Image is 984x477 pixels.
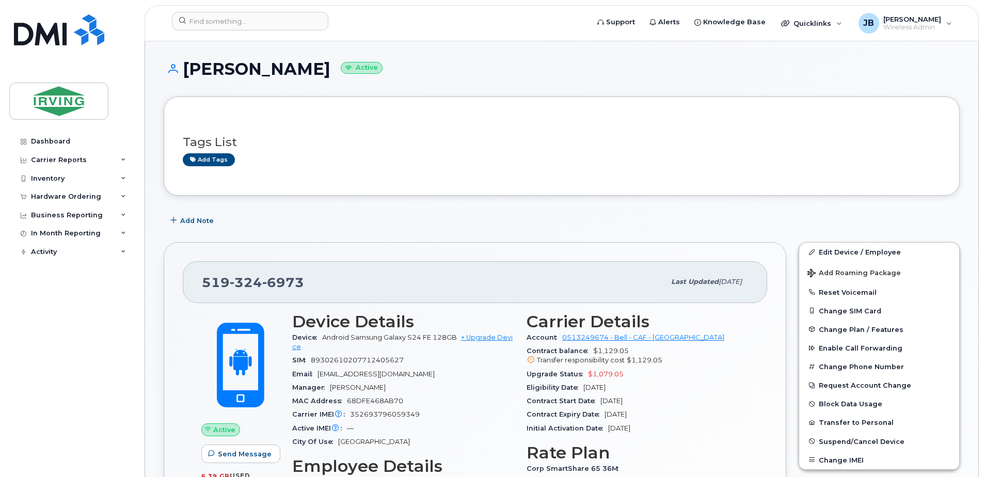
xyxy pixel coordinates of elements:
[527,370,588,378] span: Upgrade Status
[799,413,959,432] button: Transfer to Personal
[819,325,903,333] span: Change Plan / Features
[671,278,719,285] span: Last updated
[799,394,959,413] button: Block Data Usage
[292,312,514,331] h3: Device Details
[202,275,304,290] span: 519
[605,410,627,418] span: [DATE]
[213,425,235,435] span: Active
[608,424,630,432] span: [DATE]
[627,356,662,364] span: $1,129.05
[799,432,959,451] button: Suspend/Cancel Device
[527,384,583,391] span: Eligibility Date
[311,356,404,364] span: 89302610207712405627
[527,397,600,405] span: Contract Start Date
[347,424,354,432] span: —
[527,465,624,472] span: Corp SmartShare 65 36M
[819,344,902,352] span: Enable Call Forwarding
[201,444,280,463] button: Send Message
[218,449,272,459] span: Send Message
[292,410,350,418] span: Carrier IMEI
[183,136,941,149] h3: Tags List
[164,211,223,230] button: Add Note
[292,438,338,446] span: City Of Use
[562,333,724,341] a: 0513249674 - Bell - CAF - [GEOGRAPHIC_DATA]
[292,384,330,391] span: Manager
[799,301,959,320] button: Change SIM Card
[527,347,593,355] span: Contract balance
[799,283,959,301] button: Reset Voicemail
[164,60,960,78] h1: [PERSON_NAME]
[799,451,959,469] button: Change IMEI
[230,275,262,290] span: 324
[527,424,608,432] span: Initial Activation Date
[292,370,318,378] span: Email
[527,333,562,341] span: Account
[799,243,959,261] a: Edit Device / Employee
[719,278,742,285] span: [DATE]
[183,153,235,166] a: Add tags
[180,216,214,226] span: Add Note
[819,437,904,445] span: Suspend/Cancel Device
[807,269,901,279] span: Add Roaming Package
[799,376,959,394] button: Request Account Change
[537,356,625,364] span: Transfer responsibility cost
[292,397,347,405] span: MAC Address
[799,262,959,283] button: Add Roaming Package
[347,397,403,405] span: 68DFE468AB70
[292,424,347,432] span: Active IMEI
[600,397,623,405] span: [DATE]
[527,443,749,462] h3: Rate Plan
[318,370,435,378] span: [EMAIL_ADDRESS][DOMAIN_NAME]
[338,438,410,446] span: [GEOGRAPHIC_DATA]
[322,333,457,341] span: Android Samsung Galaxy S24 FE 128GB
[350,410,420,418] span: 352693796059349
[799,320,959,339] button: Change Plan / Features
[341,62,383,74] small: Active
[527,410,605,418] span: Contract Expiry Date
[799,339,959,357] button: Enable Call Forwarding
[583,384,606,391] span: [DATE]
[588,370,624,378] span: $1,079.05
[799,357,959,376] button: Change Phone Number
[527,347,749,365] span: $1,129.05
[330,384,386,391] span: [PERSON_NAME]
[262,275,304,290] span: 6973
[292,356,311,364] span: SIM
[292,333,322,341] span: Device
[292,457,514,475] h3: Employee Details
[527,312,749,331] h3: Carrier Details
